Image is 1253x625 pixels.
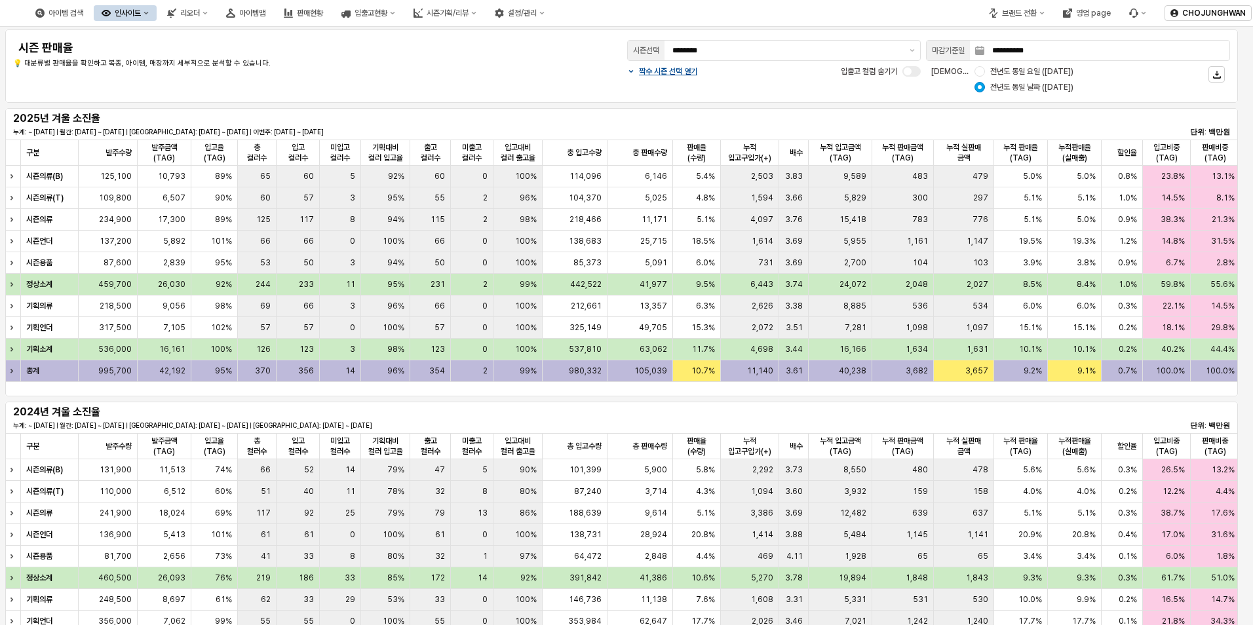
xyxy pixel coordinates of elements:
span: 2 [483,279,488,290]
div: Expand row [5,567,22,588]
strong: 시즌용품 [26,258,52,267]
span: 13,357 [640,301,667,311]
span: 101% [211,236,232,246]
div: 설정/관리 [487,5,552,21]
span: 138,683 [569,236,602,246]
div: 판매현황 [297,9,323,18]
span: 65 [260,171,271,181]
span: 미출고 컬러수 [456,436,488,457]
div: Expand row [5,231,22,252]
span: 누적 입고금액(TAG) [814,436,866,457]
span: 3.74 [785,279,803,290]
span: 발주수량 [106,147,132,158]
span: 판매율(수량) [678,436,715,457]
span: 총 판매수량 [632,441,667,451]
span: 60 [260,193,271,203]
p: 누계: ~ [DATE] | 월간: [DATE] ~ [DATE] | [GEOGRAPHIC_DATA]: [DATE] ~ [DATE] | 이번주: [DATE] ~ [DATE] [13,127,824,137]
span: 판매비중(TAG) [1196,436,1234,457]
span: 99% [520,279,537,290]
p: 💡 대분류별 판매율을 확인하고 복종, 아이템, 매장까지 세부적으로 분석할 수 있습니다. [13,58,520,69]
span: 95% [387,279,404,290]
span: 87,600 [104,257,132,268]
span: 누적 입고구입가(+) [726,436,773,457]
div: 영업 page [1055,5,1119,21]
span: 총 판매수량 [632,147,667,158]
span: 100% [515,322,537,333]
span: 783 [912,214,928,225]
span: 442,522 [570,279,602,290]
span: 300 [912,193,928,203]
span: 85,373 [573,257,602,268]
span: 8,885 [843,301,866,311]
span: 3 [350,257,355,268]
div: Expand row [5,459,22,480]
div: 브랜드 전환 [1002,9,1037,18]
span: 317,500 [99,322,132,333]
span: 60 [434,171,445,181]
span: 6.3% [696,301,715,311]
span: 배수 [790,441,803,451]
span: 전년도 동일 요일 ([DATE]) [990,66,1073,77]
span: 95% [387,193,404,203]
div: 아이템맵 [239,9,265,18]
span: 7,105 [163,322,185,333]
button: 리오더 [159,5,216,21]
span: 69 [260,301,271,311]
span: 100% [383,236,404,246]
span: 3.83 [785,171,803,181]
span: 8.5% [1023,279,1042,290]
span: 5.0% [1077,214,1096,225]
button: 입출고현황 [334,5,403,21]
span: 55 [434,193,445,203]
span: 0 [350,236,355,246]
button: 브랜드 전환 [981,5,1052,21]
div: 설정/관리 [508,9,537,18]
strong: 시즌언더 [26,237,52,246]
div: 마감기준일 [932,44,965,57]
span: 15.1% [1019,322,1042,333]
span: 9,056 [163,301,185,311]
div: Expand row [5,524,22,545]
span: 50 [434,257,445,268]
span: 114,096 [569,171,602,181]
div: Expand row [5,317,22,338]
span: 3.8% [1077,257,1096,268]
span: 누적 입고금액(TAG) [814,142,866,163]
span: 66 [434,301,445,311]
span: 459,700 [98,279,132,290]
strong: 기획의류 [26,301,52,311]
span: 기획대비 컬러 입고율 [366,436,404,457]
span: 3.69 [785,236,803,246]
span: 누적판매율(실매출) [1053,142,1096,163]
span: 발주금액(TAG) [143,142,185,163]
span: 6,443 [750,279,773,290]
span: 18.5% [691,236,715,246]
span: 미출고 컬러수 [456,142,488,163]
span: 89% [215,214,232,225]
span: 2,072 [752,322,773,333]
span: 233 [299,279,314,290]
div: Expand row [5,481,22,502]
span: 3.51 [786,322,803,333]
span: 할인율 [1117,441,1137,451]
span: 6.0% [1023,301,1042,311]
span: 6,146 [645,171,667,181]
span: 60 [303,171,314,181]
span: 94% [387,257,404,268]
span: 3 [350,193,355,203]
span: 5,025 [645,193,667,203]
span: 누적 실판매 금액 [939,142,988,163]
span: 59.8% [1161,279,1185,290]
span: 66 [434,236,445,246]
span: 3.76 [785,214,803,225]
span: 2,048 [906,279,928,290]
span: 325,149 [569,322,602,333]
span: 6.0% [1077,301,1096,311]
span: 19.3% [1072,236,1096,246]
div: 입출고현황 [355,9,387,18]
span: 90% [215,193,232,203]
span: 전년도 동일 날짜 ([DATE]) [990,82,1073,92]
span: 총 컬러수 [243,436,271,457]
